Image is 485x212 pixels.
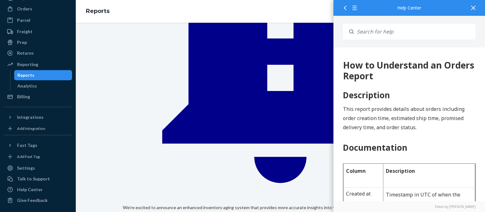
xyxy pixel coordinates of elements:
[4,174,72,184] button: Talk to Support
[17,6,32,12] div: Orders
[17,114,44,120] div: Integrations
[81,2,115,21] ol: breadcrumbs
[17,186,43,193] div: Help Center
[10,140,50,173] td: Created at
[4,48,72,58] a: Returns
[52,144,127,160] span: Timestamp in UTC of when the order was placed.
[354,24,476,39] input: Search
[14,81,72,91] a: Analytics
[4,59,72,70] a: Reporting
[4,112,72,122] button: Integrations
[9,42,142,54] h1: Description
[86,8,110,15] a: Reports
[17,176,50,182] div: Talk to Support
[17,50,34,56] div: Returns
[343,204,476,209] a: Elevio by [PERSON_NAME]
[343,6,476,10] div: Help Center
[14,70,72,80] a: Reports
[52,120,81,127] strong: Description
[4,125,72,132] a: Add Integration
[4,140,72,150] button: Fast Tags
[9,94,142,106] h1: Documentation
[4,4,72,14] a: Orders
[17,142,37,148] div: Fast Tags
[4,185,72,195] a: Help Center
[4,195,72,205] button: Give Feedback
[4,37,72,47] a: Prep
[17,17,30,23] div: Parcel
[17,165,35,171] div: Settings
[4,153,72,161] a: Add Fast Tag
[13,176,47,185] p: Marketplace
[4,163,72,173] a: Settings
[13,4,35,10] span: Support
[17,39,27,45] div: Prep
[17,154,40,159] div: Add Fast Tag
[17,28,33,35] div: Freight
[17,83,37,89] div: Analytics
[17,94,30,100] div: Billing
[9,57,142,84] p: This report provides details about orders including order creation time, estimated ship time, pro...
[4,27,72,37] a: Freight
[4,92,72,102] a: Billing
[17,61,38,68] div: Reporting
[17,197,48,203] div: Give Feedback
[17,72,34,78] div: Reports
[17,126,45,131] div: Add Integration
[9,13,142,34] div: 531 How to Understand an Orders Report
[13,120,32,127] strong: Column
[4,15,72,25] a: Parcel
